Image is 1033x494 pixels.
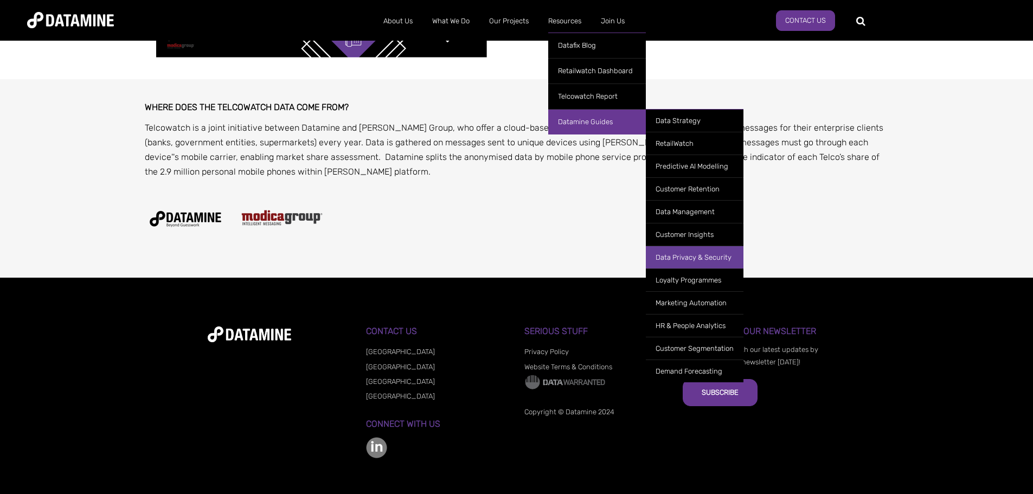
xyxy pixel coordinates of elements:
[524,348,569,356] a: Privacy Policy
[646,337,743,360] a: Customer Segmentation
[366,392,435,400] a: [GEOGRAPHIC_DATA]
[776,10,835,31] a: Contact Us
[366,363,435,371] a: [GEOGRAPHIC_DATA]
[548,58,646,84] a: Retailwatch Dashboard
[208,326,291,342] img: datamine-logo-white
[646,291,743,314] a: Marketing Automation
[538,7,591,35] a: Resources
[27,12,114,28] img: Datamine
[524,374,606,390] img: Data Warranted Logo
[479,7,538,35] a: Our Projects
[683,326,825,336] h3: Subscribe to our Newsletter
[646,155,743,177] a: Predictive AI Modelling
[646,314,743,337] a: HR & People Analytics
[548,33,646,58] a: Datafix Blog
[548,84,646,109] a: Telcowatch Report
[145,102,349,112] strong: WHERE DOES THE TELCOWATCH DATA COME FROM?
[683,344,825,368] p: Stay in the loop with our latest updates by signing up for our newsletter [DATE]!
[646,109,743,132] a: Data Strategy
[646,268,743,291] a: Loyalty Programmes
[366,437,387,458] img: linkedin-color
[366,326,509,336] h3: Contact Us
[366,377,435,386] a: [GEOGRAPHIC_DATA]
[366,419,509,429] h3: Connect with us
[591,7,634,35] a: Join Us
[646,360,743,382] a: Demand Forecasting
[646,132,743,155] a: RetailWatch
[548,109,646,134] a: Datamine Guides
[646,246,743,268] a: Data Privacy & Security
[646,223,743,246] a: Customer Insights
[145,120,889,179] p: Telcowatch is a joint initiative between Datamine and [PERSON_NAME] Group, who offer a cloud-base...
[524,406,667,418] p: Copyright © Datamine 2024
[524,363,612,371] a: Website Terms & Conditions
[366,348,435,356] a: [GEOGRAPHIC_DATA]
[646,177,743,200] a: Customer Retention
[646,200,743,223] a: Data Management
[422,7,479,35] a: What We Do
[683,379,758,406] button: Subscribe
[374,7,422,35] a: About Us
[145,205,226,232] img: Datamine Logo With Strapline - Black-01
[241,210,323,226] img: Modica Group
[524,326,667,336] h3: Serious Stuff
